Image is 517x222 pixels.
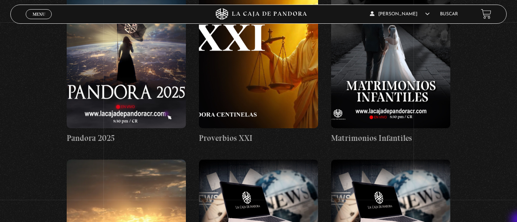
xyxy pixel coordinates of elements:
span: [PERSON_NAME] [370,12,430,16]
span: Cerrar [30,18,48,23]
h4: Matrimonios Infantiles [331,132,450,144]
span: Menu [33,12,45,16]
h4: Pandora 2025 [67,132,186,144]
a: View your shopping cart [481,9,491,19]
a: Buscar [440,12,458,16]
h4: Proverbios XXI [199,132,318,144]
